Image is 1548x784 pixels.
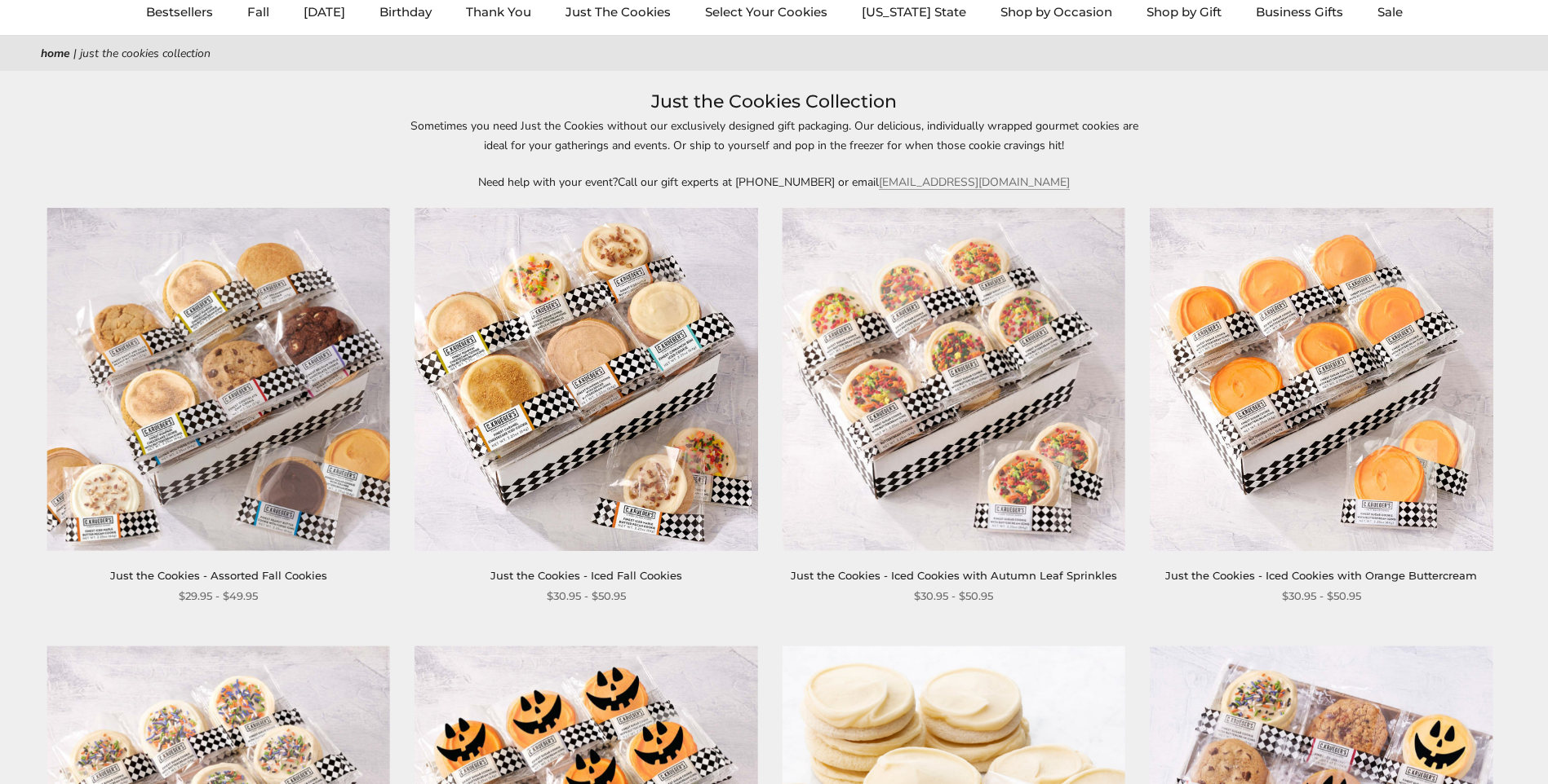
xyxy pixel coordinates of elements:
a: Just the Cookies - Iced Fall Cookies [490,569,682,582]
a: Shop by Occasion [1000,4,1112,20]
span: Call our gift experts at [PHONE_NUMBER] or email [618,174,879,190]
span: $30.95 - $50.95 [1282,588,1361,605]
h1: Just the Cookies Collection [65,87,1483,117]
a: Bestsellers [146,4,213,20]
a: Just the Cookies - Iced Cookies with Autumn Leaf Sprinkles [791,569,1117,582]
a: Shop by Gift [1147,4,1222,20]
p: Need help with your event? [399,173,1150,192]
a: Just The Cookies [566,4,671,20]
a: Thank You [466,4,531,20]
img: Just the Cookies - Iced Fall Cookies [415,208,758,551]
a: Business Gifts [1256,4,1343,20]
a: Select Your Cookies [705,4,827,20]
span: | [73,46,77,61]
a: Just the Cookies - Assorted Fall Cookies [110,569,327,582]
img: Just the Cookies - Assorted Fall Cookies [47,208,390,551]
img: Just the Cookies - Iced Cookies with Orange Buttercream [1150,208,1493,551]
p: Sometimes you need Just the Cookies without our exclusively designed gift packaging. Our deliciou... [399,117,1150,154]
span: $30.95 - $50.95 [547,588,626,605]
span: $29.95 - $49.95 [179,588,258,605]
nav: breadcrumbs [41,44,1507,63]
a: Sale [1377,4,1403,20]
a: Fall [247,4,269,20]
a: Home [41,46,70,61]
span: $30.95 - $50.95 [914,588,993,605]
a: [DATE] [304,4,345,20]
a: [EMAIL_ADDRESS][DOMAIN_NAME] [879,174,1070,190]
a: [US_STATE] State [862,4,966,20]
span: Just the Cookies Collection [80,46,211,61]
img: Just the Cookies - Iced Cookies with Autumn Leaf Sprinkles [782,208,1125,551]
a: Just the Cookies - Iced Cookies with Orange Buttercream [1165,569,1477,582]
a: Birthday [379,4,432,20]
